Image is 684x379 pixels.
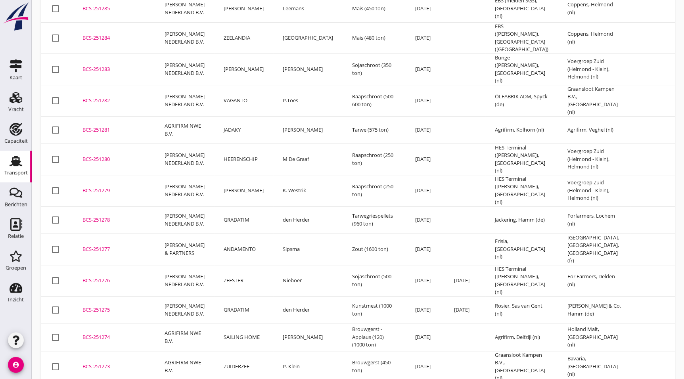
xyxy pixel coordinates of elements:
div: Capaciteit [4,138,28,144]
td: Raapschroot (250 ton) [343,175,406,206]
td: HES Terminal ([PERSON_NAME]), [GEOGRAPHIC_DATA] (nl) [485,265,558,296]
td: [PERSON_NAME] NEDERLAND B.V. [155,144,214,175]
td: Raapschroot (250 ton) [343,144,406,175]
td: Voergroep Zuid (Helmond - Klein), Helmond (nl) [558,175,630,206]
td: [PERSON_NAME] [273,323,343,351]
div: Berichten [5,202,27,207]
td: [DATE] [406,54,445,85]
div: BCS-251284 [82,34,146,42]
div: Kaart [10,75,22,80]
div: BCS-251280 [82,155,146,163]
td: [DATE] [406,206,445,234]
td: Zout (1600 ton) [343,234,406,265]
div: BCS-251273 [82,363,146,371]
td: [DATE] [406,234,445,265]
td: JADAKY [214,116,273,144]
td: Nieboer [273,265,343,296]
div: Relatie [8,234,24,239]
td: [DATE] [406,116,445,144]
td: [PERSON_NAME] & PARTNERS [155,234,214,265]
div: BCS-251278 [82,216,146,224]
td: [DATE] [406,144,445,175]
td: Sojaschroot (350 ton) [343,54,406,85]
td: [PERSON_NAME] NEDERLAND B.V. [155,265,214,296]
td: Forfarmers, Lochem (nl) [558,206,630,234]
div: BCS-251276 [82,277,146,285]
td: K. Westrik [273,175,343,206]
td: EBS ([PERSON_NAME]), [GEOGRAPHIC_DATA] ([GEOGRAPHIC_DATA]) [485,22,558,54]
td: ÖLFABRIK ADM, Spyck (de) [485,85,558,116]
div: BCS-251274 [82,333,146,341]
div: Vracht [8,107,24,112]
td: [DATE] [406,175,445,206]
td: GRADATIM [214,206,273,234]
td: VAGANTO [214,85,273,116]
td: [PERSON_NAME] [214,175,273,206]
td: Agrifirm, Delfzijl (nl) [485,323,558,351]
td: Agrifirm, Kolhorn (nl) [485,116,558,144]
td: [DATE] [406,22,445,54]
td: [DATE] [445,296,485,323]
td: For Farmers, Delden (nl) [558,265,630,296]
div: Transport [4,170,28,175]
td: [DATE] [406,85,445,116]
td: ANDAMENTO [214,234,273,265]
td: [DATE] [406,323,445,351]
td: ZEELANDIA [214,22,273,54]
td: Voergroep Zuid (Helmond - Klein), Helmond (nl) [558,54,630,85]
td: [GEOGRAPHIC_DATA], [GEOGRAPHIC_DATA], [GEOGRAPHIC_DATA] (fr) [558,234,630,265]
div: Groepen [6,265,26,270]
td: Holland Malt, [GEOGRAPHIC_DATA] (nl) [558,323,630,351]
td: M De Graaf [273,144,343,175]
td: Tarwegriespellets (960 ton) [343,206,406,234]
td: den Herder [273,206,343,234]
td: Frisia, [GEOGRAPHIC_DATA] (nl) [485,234,558,265]
td: [PERSON_NAME] NEDERLAND B.V. [155,22,214,54]
td: Bunge ([PERSON_NAME]), [GEOGRAPHIC_DATA] (nl) [485,54,558,85]
td: Coppens, Helmond (nl) [558,22,630,54]
td: Mais (480 ton) [343,22,406,54]
div: Inzicht [8,297,24,302]
td: [PERSON_NAME] [214,54,273,85]
td: den Herder [273,296,343,323]
td: GRADATIM [214,296,273,323]
td: [PERSON_NAME] [273,116,343,144]
td: Rosier, Sas van Gent (nl) [485,296,558,323]
td: HEERENSCHIP [214,144,273,175]
div: BCS-251283 [82,65,146,73]
div: BCS-251279 [82,187,146,195]
td: ZEESTER [214,265,273,296]
td: HES Terminal ([PERSON_NAME]), [GEOGRAPHIC_DATA] (nl) [485,144,558,175]
td: [PERSON_NAME] [273,54,343,85]
td: [DATE] [406,296,445,323]
td: Sipsma [273,234,343,265]
td: Sojaschroot (500 ton) [343,265,406,296]
td: AGRIFIRM NWE B.V. [155,323,214,351]
td: [DATE] [406,265,445,296]
td: Agrifirm, Veghel (nl) [558,116,630,144]
td: HES Terminal ([PERSON_NAME]), [GEOGRAPHIC_DATA] (nl) [485,175,558,206]
div: BCS-251275 [82,306,146,314]
td: [PERSON_NAME] NEDERLAND B.V. [155,54,214,85]
td: Raapschroot (500 - 600 ton) [343,85,406,116]
i: account_circle [8,357,24,373]
td: Tarwe (575 ton) [343,116,406,144]
td: Brouwgerst - Applaus (120) (1000 ton) [343,323,406,351]
div: BCS-251282 [82,97,146,105]
td: [PERSON_NAME] NEDERLAND B.V. [155,175,214,206]
td: [DATE] [445,265,485,296]
div: BCS-251285 [82,5,146,13]
td: Kunstmest (1000 ton) [343,296,406,323]
td: [PERSON_NAME] NEDERLAND B.V. [155,85,214,116]
div: BCS-251281 [82,126,146,134]
td: Jäckering, Hamm (de) [485,206,558,234]
td: [PERSON_NAME] NEDERLAND B.V. [155,206,214,234]
td: AGRIFIRM NWE B.V. [155,116,214,144]
td: [PERSON_NAME] NEDERLAND B.V. [155,296,214,323]
td: Graansloot Kampen B.V., [GEOGRAPHIC_DATA] (nl) [558,85,630,116]
td: [GEOGRAPHIC_DATA] [273,22,343,54]
td: SAILING HOME [214,323,273,351]
div: BCS-251277 [82,245,146,253]
td: [PERSON_NAME] & Co, Hamm (de) [558,296,630,323]
td: Voergroep Zuid (Helmond - Klein), Helmond (nl) [558,144,630,175]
